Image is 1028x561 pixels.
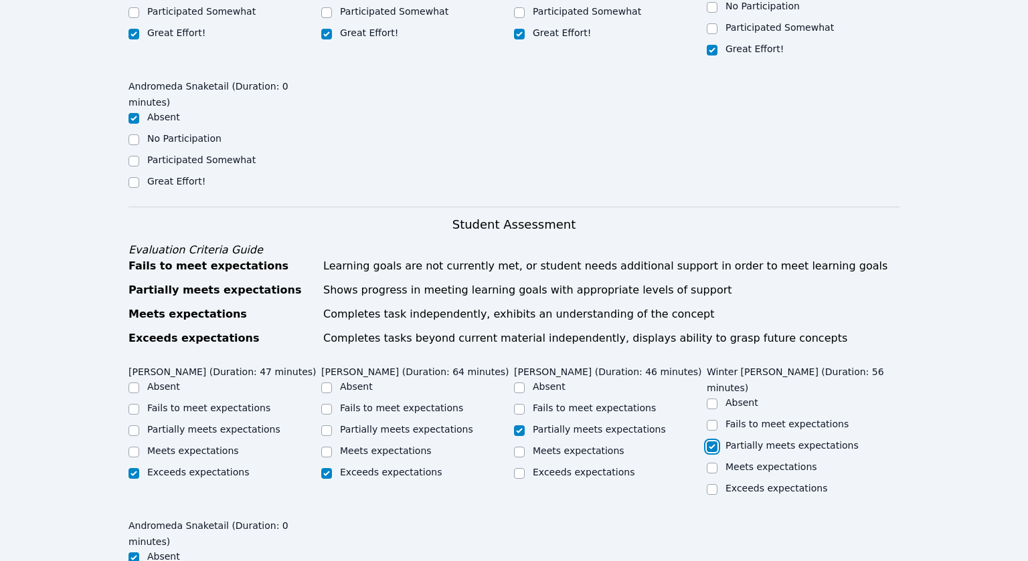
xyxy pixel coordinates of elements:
label: Partially meets expectations [340,424,473,435]
label: Fails to meet expectations [533,403,656,413]
label: Absent [725,397,758,408]
div: Learning goals are not currently met, or student needs additional support in order to meet learni... [323,258,899,274]
label: Participated Somewhat [533,6,641,17]
legend: Andromeda Snaketail (Duration: 0 minutes) [128,514,321,550]
label: Great Effort! [147,176,205,187]
label: No Participation [725,1,800,11]
legend: [PERSON_NAME] (Duration: 47 minutes) [128,360,317,380]
label: Meets expectations [340,445,432,456]
div: Shows progress in meeting learning goals with appropriate levels of support [323,282,899,298]
label: Participated Somewhat [340,6,448,17]
label: Participated Somewhat [147,154,256,165]
div: Partially meets expectations [128,282,315,298]
label: Absent [533,381,566,392]
div: Completes tasks beyond current material independently, displays ability to grasp future concepts [323,330,899,346]
label: Great Effort! [340,27,398,38]
label: Meets expectations [147,445,239,456]
legend: [PERSON_NAME] (Duration: 64 minutes) [321,360,509,380]
label: Partially meets expectations [147,424,280,435]
label: Exceeds expectations [725,483,827,493]
label: Great Effort! [533,27,591,38]
legend: Winter [PERSON_NAME] (Duration: 56 minutes) [707,360,899,396]
label: Exceeds expectations [533,467,634,477]
label: Great Effort! [725,43,784,54]
div: Evaluation Criteria Guide [128,242,899,258]
div: Fails to meet expectations [128,258,315,274]
div: Completes task independently, exhibits an understanding of the concept [323,306,899,322]
label: Fails to meet expectations [725,419,849,429]
label: No Participation [147,133,222,144]
label: Exceeds expectations [340,467,442,477]
label: Great Effort! [147,27,205,38]
legend: [PERSON_NAME] (Duration: 46 minutes) [514,360,702,380]
label: Fails to meet expectations [147,403,270,413]
label: Fails to meet expectations [340,403,463,413]
label: Participated Somewhat [725,22,834,33]
label: Meets expectations [533,445,624,456]
label: Absent [147,381,180,392]
label: Participated Somewhat [147,6,256,17]
legend: Andromeda Snaketail (Duration: 0 minutes) [128,74,321,110]
div: Meets expectations [128,306,315,322]
label: Absent [340,381,373,392]
div: Exceeds expectations [128,330,315,346]
label: Meets expectations [725,461,817,472]
h3: Student Assessment [128,215,899,234]
label: Exceeds expectations [147,467,249,477]
label: Partially meets expectations [533,424,666,435]
label: Partially meets expectations [725,440,859,451]
label: Absent [147,112,180,122]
